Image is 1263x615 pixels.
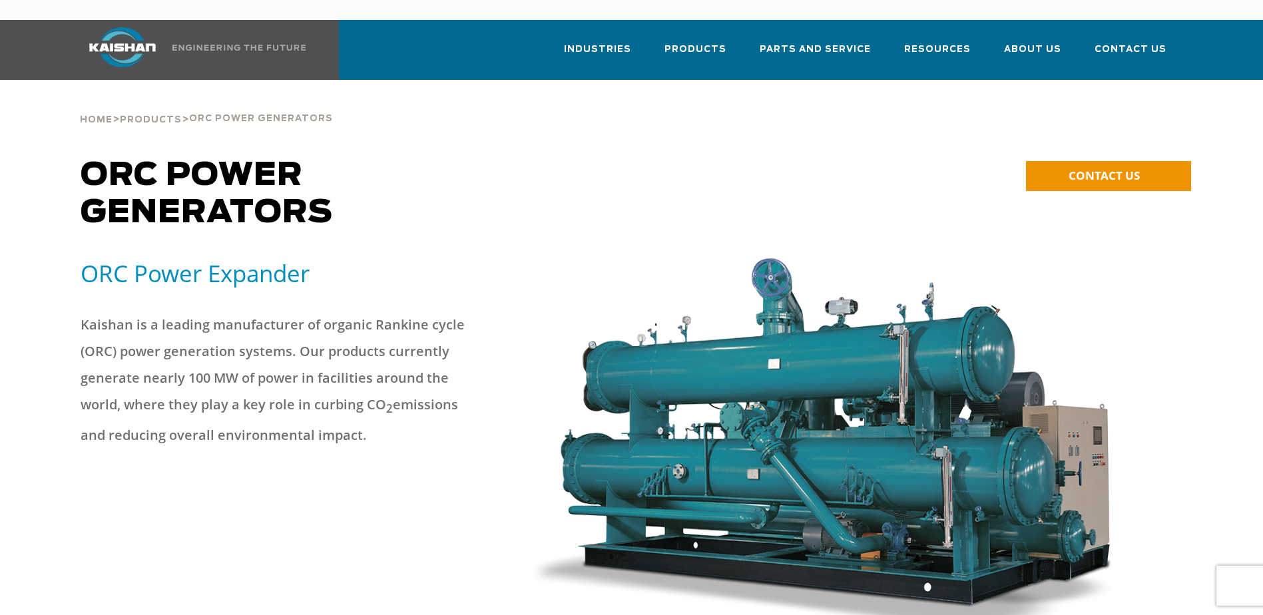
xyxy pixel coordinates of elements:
div: > > [80,80,333,130]
span: About Us [1004,42,1061,57]
img: Engineering the future [172,45,306,51]
a: Industries [564,32,631,77]
a: CONTACT US [1026,161,1191,191]
span: Parts and Service [760,42,871,57]
h5: ORC Power Expander [81,258,512,288]
a: Products [664,32,726,77]
a: Home [80,113,113,125]
p: Kaishan is a leading manufacturer of organic Rankine cycle (ORC) power generation systems. Our pr... [81,311,467,449]
span: Contact Us [1095,42,1166,57]
span: Products [120,116,182,124]
span: CONTACT US [1069,168,1140,183]
a: Parts and Service [760,32,871,77]
span: Resources [904,42,971,57]
img: kaishan logo [73,27,172,67]
a: Kaishan USA [73,20,308,80]
span: Products [664,42,726,57]
span: ORC Power Generators [81,160,333,229]
a: Resources [904,32,971,77]
span: Industries [564,42,631,57]
a: Contact Us [1095,32,1166,77]
span: Home [80,116,113,124]
sub: 2 [386,401,393,416]
a: Products [120,113,182,125]
span: ORC Power Generators [189,114,333,123]
a: About Us [1004,32,1061,77]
